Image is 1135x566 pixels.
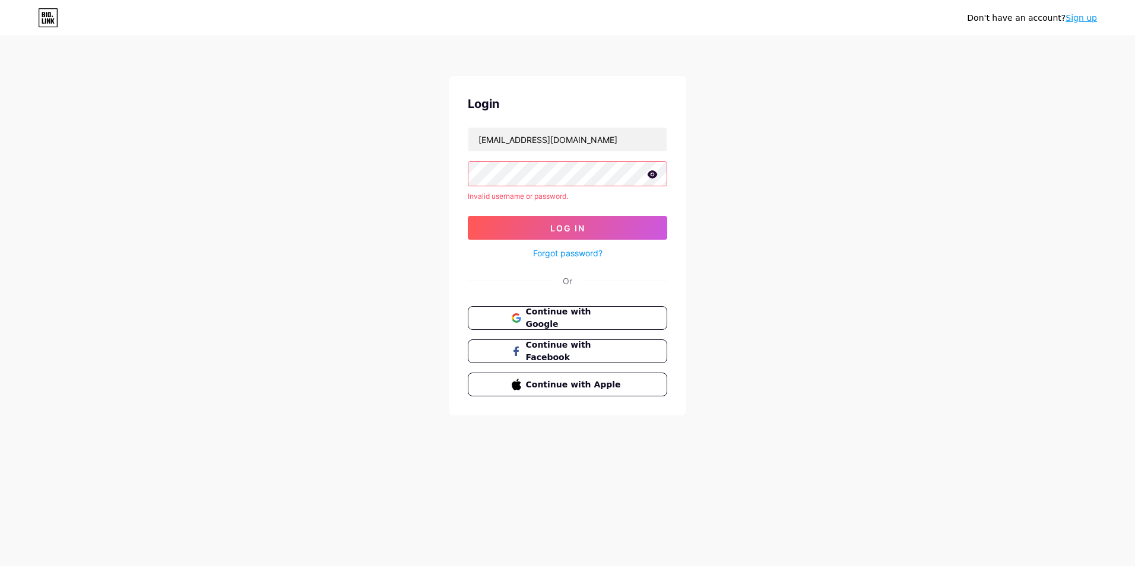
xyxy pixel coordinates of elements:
div: Login [468,95,667,113]
a: Forgot password? [533,247,603,259]
span: Continue with Facebook [526,339,624,364]
div: Invalid username or password. [468,191,667,202]
div: Don't have an account? [967,12,1097,24]
span: Log In [550,223,585,233]
span: Continue with Google [526,306,624,330]
button: Continue with Facebook [468,339,667,363]
span: Continue with Apple [526,379,624,391]
button: Log In [468,216,667,240]
input: Username [468,128,667,151]
a: Sign up [1066,13,1097,23]
button: Continue with Apple [468,373,667,396]
div: Or [563,275,572,287]
button: Continue with Google [468,306,667,330]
